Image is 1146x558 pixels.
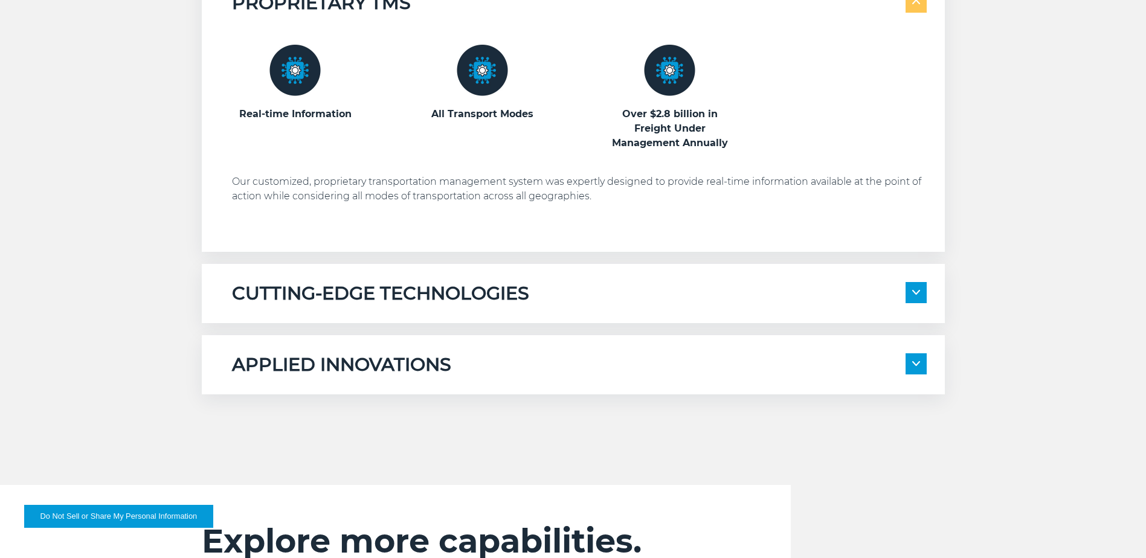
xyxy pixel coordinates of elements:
h5: CUTTING-EDGE TECHNOLOGIES [232,282,529,305]
button: Do Not Sell or Share My Personal Information [24,505,213,528]
h5: APPLIED INNOVATIONS [232,353,451,376]
h3: Real-time Information [232,107,359,121]
h3: Over $2.8 billion in Freight Under Management Annually [607,107,733,150]
img: arrow [912,361,920,366]
p: Our customized, proprietary transportation management system was expertly designed to provide rea... [232,175,927,204]
h3: All Transport Modes [419,107,546,121]
img: arrow [912,290,920,295]
iframe: Chat Widget [1086,500,1146,558]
